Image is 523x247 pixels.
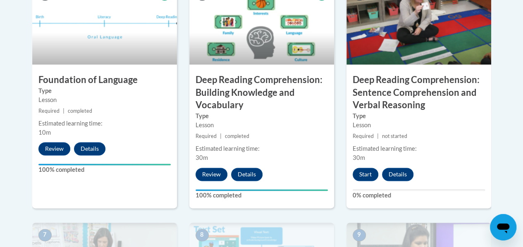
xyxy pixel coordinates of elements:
label: 100% completed [196,191,328,200]
span: completed [68,108,92,114]
div: Your progress [38,164,171,165]
span: | [220,133,222,139]
button: Details [74,142,105,155]
span: 30m [196,154,208,161]
span: completed [225,133,249,139]
label: Type [38,86,171,95]
h3: Deep Reading Comprehension: Sentence Comprehension and Verbal Reasoning [346,74,491,112]
label: Type [196,112,328,121]
span: Required [38,108,60,114]
div: Lesson [196,121,328,130]
span: | [377,133,379,139]
span: | [63,108,64,114]
div: Lesson [353,121,485,130]
label: 100% completed [38,165,171,174]
div: Estimated learning time: [353,144,485,153]
h3: Foundation of Language [32,74,177,86]
button: Details [382,168,413,181]
span: Required [353,133,374,139]
label: 0% completed [353,191,485,200]
h3: Deep Reading Comprehension: Building Knowledge and Vocabulary [189,74,334,112]
button: Details [231,168,263,181]
span: 30m [353,154,365,161]
span: 10m [38,129,51,136]
label: Type [353,112,485,121]
div: Estimated learning time: [38,119,171,128]
span: 9 [353,229,366,241]
div: Your progress [196,189,328,191]
button: Review [196,168,227,181]
span: not started [382,133,407,139]
span: 8 [196,229,209,241]
div: Lesson [38,95,171,104]
span: Required [196,133,217,139]
span: 7 [38,229,52,241]
div: Estimated learning time: [196,144,328,153]
iframe: Button to launch messaging window [490,214,516,240]
button: Start [353,168,378,181]
button: Review [38,142,70,155]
